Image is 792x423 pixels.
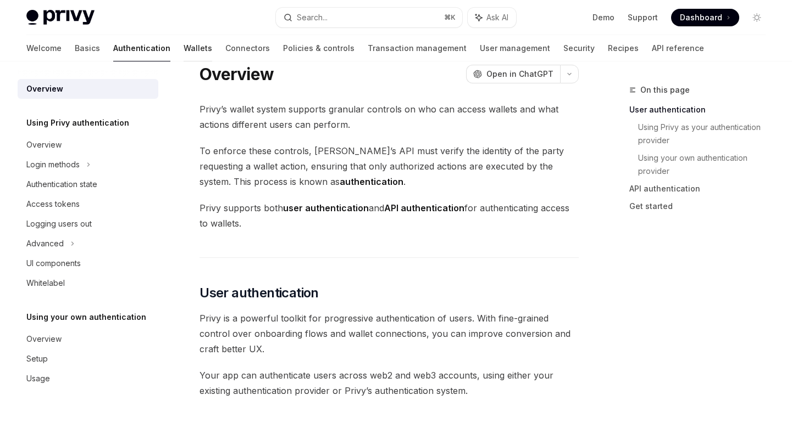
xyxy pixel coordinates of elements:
a: Usage [18,369,158,388]
a: Overview [18,329,158,349]
span: Privy is a powerful toolkit for progressive authentication of users. With fine-grained control ov... [200,311,579,357]
a: Welcome [26,35,62,61]
a: Transaction management [368,35,467,61]
a: API reference [652,35,704,61]
a: User authentication [629,101,774,119]
div: Setup [26,352,48,365]
span: To enforce these controls, [PERSON_NAME]’s API must verify the identity of the party requesting a... [200,143,579,189]
a: Wallets [184,35,212,61]
a: Access tokens [18,194,158,214]
a: Overview [18,135,158,155]
a: Overview [18,79,158,99]
span: ⌘ K [444,13,456,22]
div: Overview [26,138,62,151]
strong: API authentication [384,202,464,213]
div: Whitelabel [26,277,65,290]
span: Open in ChatGPT [486,69,553,80]
div: Access tokens [26,198,80,211]
a: User management [480,35,550,61]
div: Login methods [26,158,80,171]
img: light logo [26,10,95,25]
a: Connectors [225,35,270,61]
a: Logging users out [18,214,158,234]
a: Basics [75,35,100,61]
h1: Overview [200,64,274,84]
button: Ask AI [468,8,516,27]
a: Whitelabel [18,273,158,293]
span: User authentication [200,284,319,302]
a: Security [563,35,595,61]
div: Overview [26,82,63,95]
a: API authentication [629,180,774,198]
a: Using Privy as your authentication provider [638,119,774,149]
h5: Using your own authentication [26,311,146,324]
span: Ask AI [486,12,508,23]
a: Setup [18,349,158,369]
a: Policies & controls [283,35,355,61]
button: Search...⌘K [276,8,463,27]
button: Open in ChatGPT [466,65,560,83]
div: Authentication state [26,178,97,191]
strong: authentication [340,176,403,187]
span: Privy supports both and for authenticating access to wallets. [200,200,579,231]
a: Dashboard [671,9,739,26]
span: On this page [640,83,690,97]
a: Using your own authentication provider [638,149,774,180]
a: Get started [629,198,774,215]
a: UI components [18,253,158,273]
div: Advanced [26,237,64,250]
span: Privy’s wallet system supports granular controls on who can access wallets and what actions diffe... [200,101,579,132]
h5: Using Privy authentication [26,116,129,129]
div: Overview [26,332,62,346]
div: Usage [26,372,50,385]
strong: user authentication [283,202,369,213]
span: Dashboard [680,12,722,23]
a: Support [628,12,658,23]
a: Authentication state [18,174,158,194]
div: Logging users out [26,217,92,230]
div: Search... [297,11,328,24]
button: Toggle dark mode [748,9,766,26]
div: UI components [26,257,81,270]
a: Recipes [608,35,639,61]
a: Demo [592,12,614,23]
span: Your app can authenticate users across web2 and web3 accounts, using either your existing authent... [200,368,579,398]
a: Authentication [113,35,170,61]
